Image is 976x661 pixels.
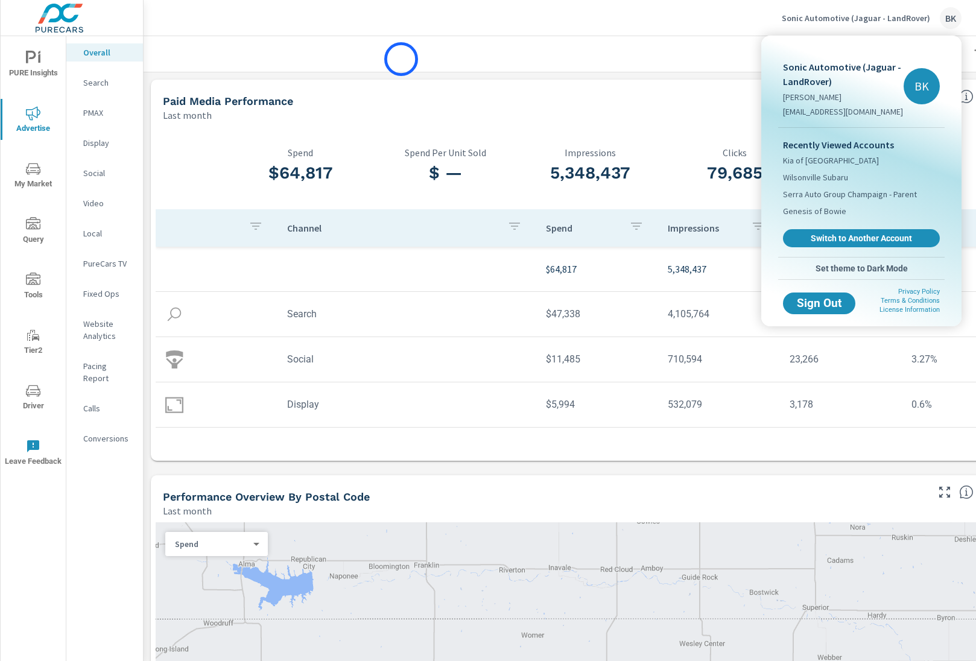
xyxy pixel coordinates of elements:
a: Terms & Conditions [881,297,940,305]
p: Sonic Automotive (Jaguar - LandRover) [783,60,904,89]
a: Switch to Another Account [783,229,940,247]
div: BK [904,68,940,104]
span: Sign Out [793,298,846,309]
p: Recently Viewed Accounts [783,138,940,152]
p: [PERSON_NAME] [783,91,904,103]
p: [EMAIL_ADDRESS][DOMAIN_NAME] [783,106,904,118]
a: Privacy Policy [898,288,940,296]
span: Genesis of Bowie [783,205,846,217]
a: License Information [879,306,940,314]
span: Serra Auto Group Champaign - Parent [783,188,917,200]
span: Kia of [GEOGRAPHIC_DATA] [783,154,879,166]
button: Set theme to Dark Mode [778,258,945,279]
span: Set theme to Dark Mode [783,263,940,274]
span: Wilsonville Subaru [783,171,848,183]
span: Switch to Another Account [790,233,933,244]
button: Sign Out [783,293,855,314]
